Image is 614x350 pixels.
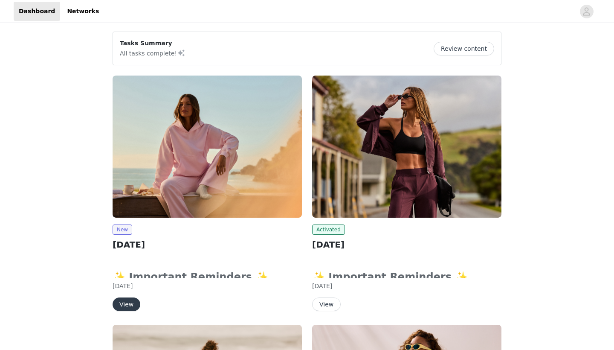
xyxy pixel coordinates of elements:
[312,283,332,289] span: [DATE]
[312,225,345,235] span: Activated
[120,39,185,48] p: Tasks Summary
[120,48,185,58] p: All tasks complete!
[14,2,60,21] a: Dashboard
[312,297,341,311] button: View
[312,76,501,218] img: Fabletics
[113,76,302,218] img: Fabletics
[312,238,501,251] h2: [DATE]
[312,301,341,308] a: View
[62,2,104,21] a: Networks
[113,271,274,283] strong: ✨ Important Reminders ✨
[113,283,133,289] span: [DATE]
[434,42,494,55] button: Review content
[113,301,140,308] a: View
[113,225,132,235] span: New
[582,5,591,18] div: avatar
[312,271,473,283] strong: ✨ Important Reminders ✨
[113,238,302,251] h2: [DATE]
[113,297,140,311] button: View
